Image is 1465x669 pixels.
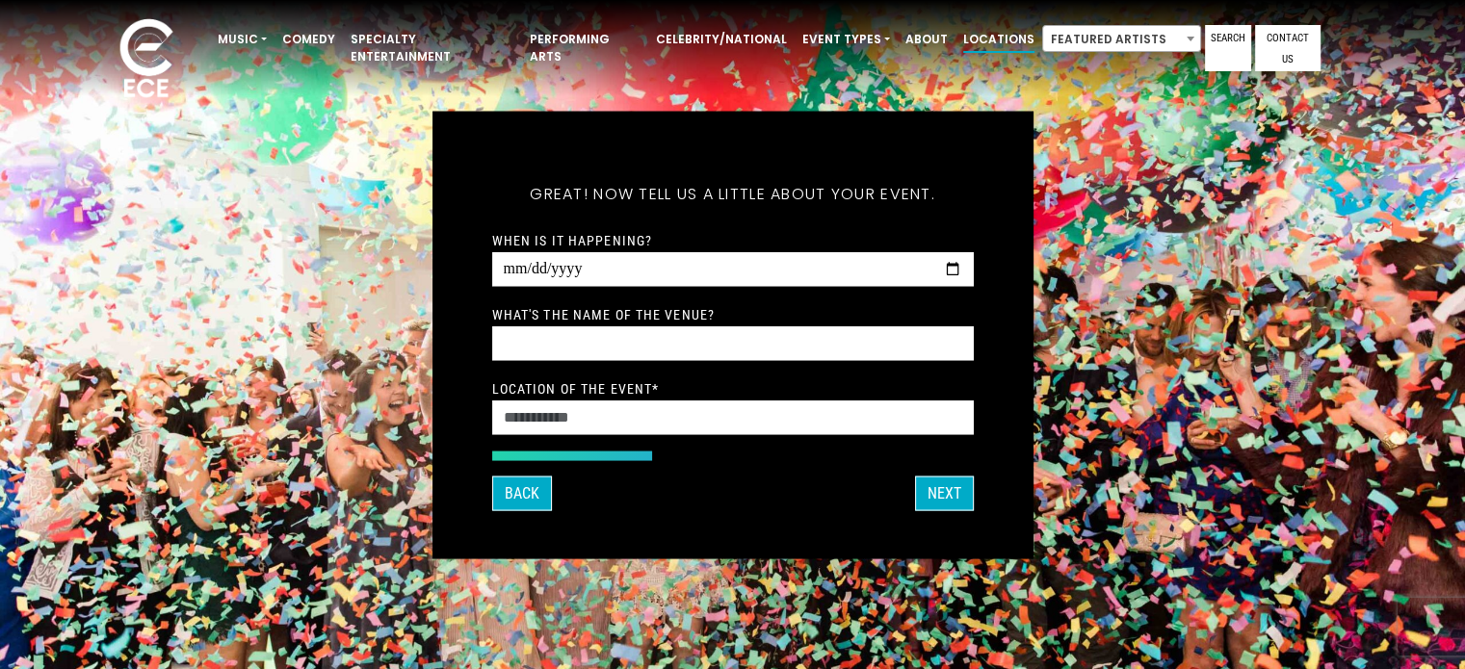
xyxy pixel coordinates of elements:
[1205,25,1251,71] a: Search
[648,23,795,56] a: Celebrity/National
[492,476,552,510] button: Back
[795,23,898,56] a: Event Types
[492,159,974,228] h5: Great! Now tell us a little about your event.
[492,305,715,322] label: What's the name of the venue?
[1043,26,1200,53] span: Featured Artists
[98,13,195,107] img: ece_new_logo_whitev2-1.png
[343,23,522,73] a: Specialty Entertainment
[915,476,974,510] button: Next
[1042,25,1201,52] span: Featured Artists
[522,23,648,73] a: Performing Arts
[275,23,343,56] a: Comedy
[955,23,1042,56] a: Locations
[898,23,955,56] a: About
[492,231,653,248] label: When is it happening?
[1255,25,1321,71] a: Contact Us
[210,23,275,56] a: Music
[492,379,660,397] label: Location of the event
